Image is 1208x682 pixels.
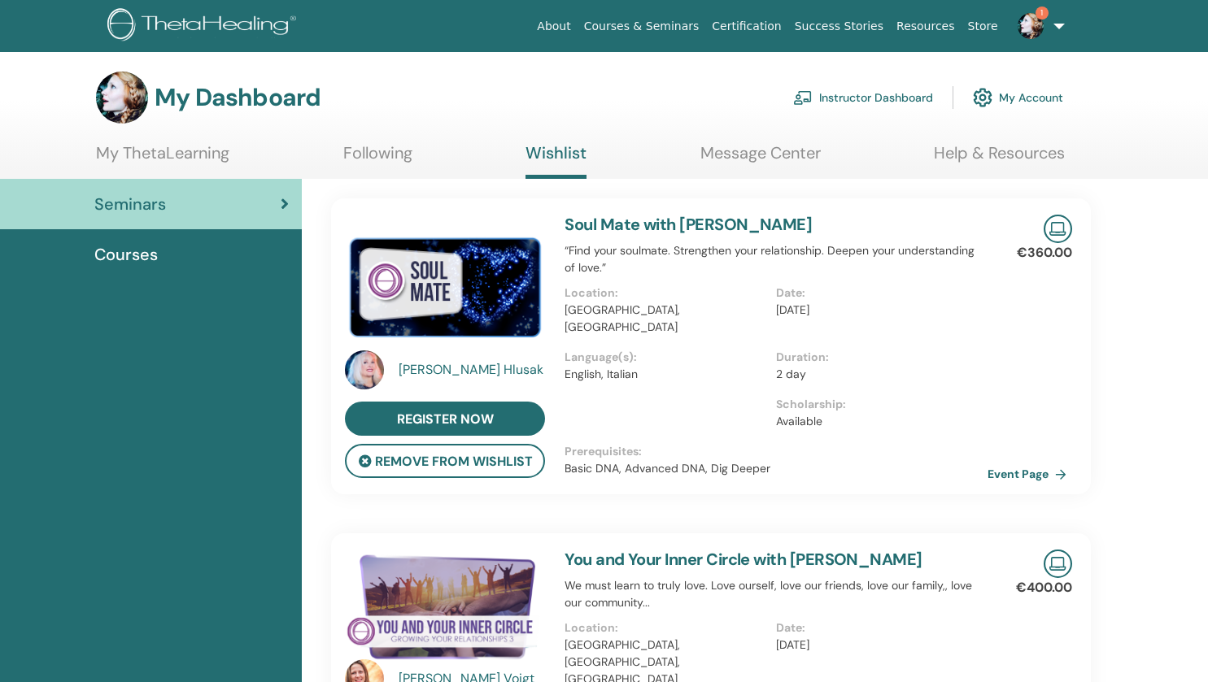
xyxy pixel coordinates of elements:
p: Available [776,413,978,430]
a: Store [962,11,1005,41]
p: We must learn to truly love. Love ourself, love our friends, love our family,, love our community... [565,577,988,611]
p: Prerequisites : [565,443,988,460]
a: Courses & Seminars [578,11,706,41]
p: Duration : [776,349,978,366]
p: “Find your soulmate. Strengthen your relationship. Deepen your understanding of love.” [565,242,988,276]
p: [GEOGRAPHIC_DATA], [GEOGRAPHIC_DATA] [565,302,766,336]
img: default.jpg [345,350,384,389]
a: Help & Resources [934,143,1065,175]
a: Certification [705,11,787,41]
a: Resources [890,11,962,41]
a: You and Your Inner Circle with [PERSON_NAME] [565,549,922,570]
img: Live Online Seminar [1044,550,1072,578]
a: Soul Mate with [PERSON_NAME] [565,214,812,235]
p: Language(s) : [565,349,766,366]
img: cog.svg [973,84,992,111]
p: Scholarship : [776,396,978,413]
img: default.jpg [1018,13,1044,39]
a: Following [343,143,412,175]
a: Instructor Dashboard [793,80,933,115]
a: [PERSON_NAME] Hlusak [399,360,549,380]
p: Date : [776,285,978,302]
img: Soul Mate [345,215,545,355]
img: You and Your Inner Circle [345,550,545,664]
p: [DATE] [776,636,978,654]
h3: My Dashboard [155,83,321,112]
span: Courses [94,242,158,267]
span: 1 [1036,7,1049,20]
p: 2 day [776,366,978,383]
p: Location : [565,285,766,302]
a: Event Page [988,462,1073,486]
p: [DATE] [776,302,978,319]
img: chalkboard-teacher.svg [793,90,813,105]
p: Date : [776,619,978,636]
img: default.jpg [96,72,148,124]
img: Live Online Seminar [1044,215,1072,243]
p: €360.00 [1017,243,1072,263]
img: logo.png [107,8,302,45]
span: register now [397,411,494,428]
a: Message Center [700,143,821,175]
a: Success Stories [788,11,890,41]
p: English, Italian [565,366,766,383]
p: €400.00 [1016,578,1072,597]
a: register now [345,402,545,436]
a: Wishlist [526,143,587,179]
span: Seminars [94,192,166,216]
a: My Account [973,80,1063,115]
p: Basic DNA, Advanced DNA, Dig Deeper [565,460,988,477]
a: My ThetaLearning [96,143,229,175]
button: remove from wishlist [345,444,545,478]
a: About [530,11,577,41]
p: Location : [565,619,766,636]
